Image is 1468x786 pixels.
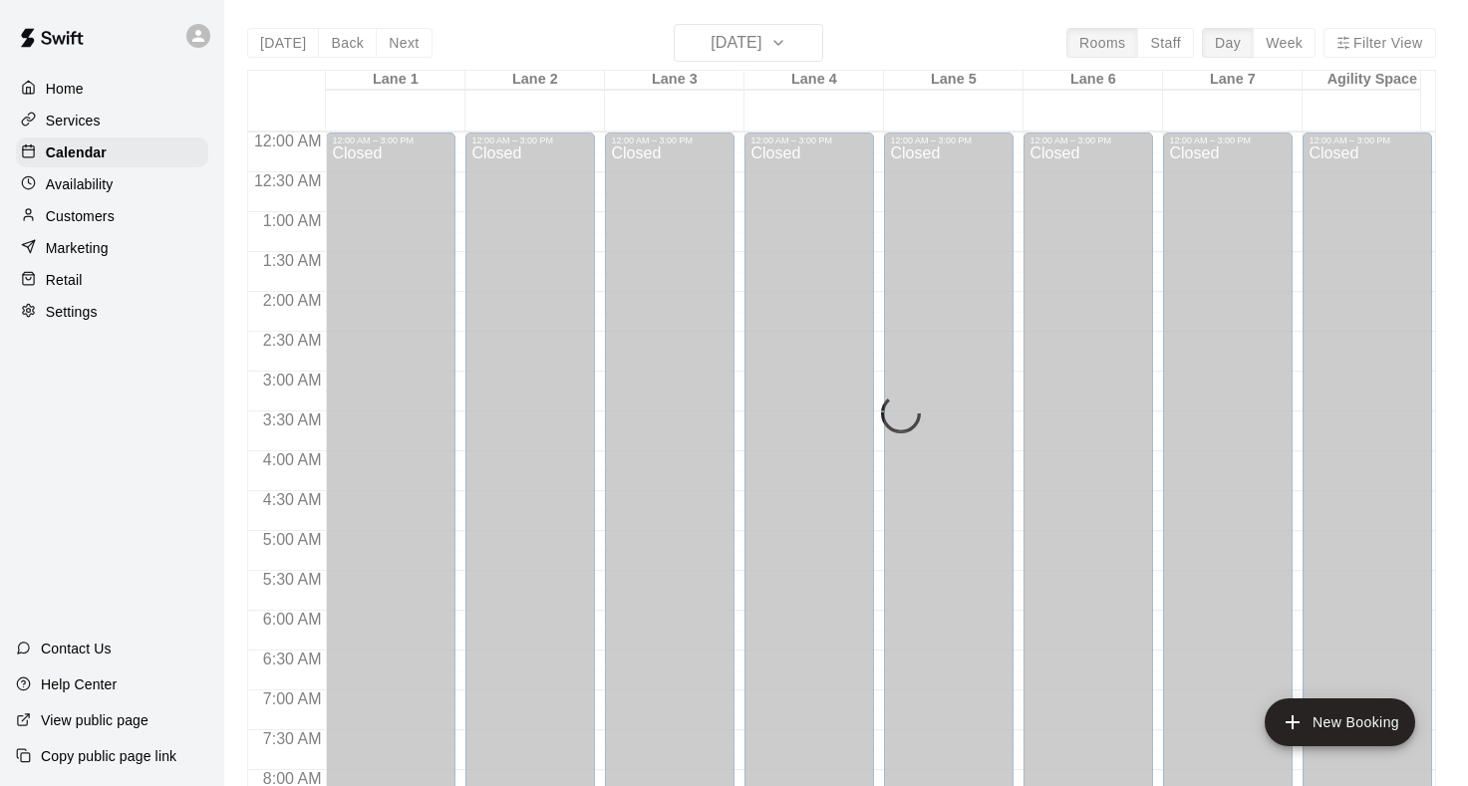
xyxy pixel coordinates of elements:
[258,212,327,229] span: 1:00 AM
[1309,135,1426,145] div: 12:00 AM – 3:00 PM
[46,238,109,258] p: Marketing
[611,135,729,145] div: 12:00 AM – 3:00 PM
[465,71,605,90] div: Lane 2
[258,372,327,389] span: 3:00 AM
[16,265,208,295] a: Retail
[46,79,84,99] p: Home
[258,411,327,428] span: 3:30 AM
[258,611,327,628] span: 6:00 AM
[41,639,112,658] p: Contact Us
[258,332,327,349] span: 2:30 AM
[258,252,327,269] span: 1:30 AM
[16,137,208,167] a: Calendar
[471,135,589,145] div: 12:00 AM – 3:00 PM
[1169,135,1287,145] div: 12:00 AM – 3:00 PM
[41,710,148,730] p: View public page
[16,74,208,104] a: Home
[744,71,884,90] div: Lane 4
[41,746,176,766] p: Copy public page link
[258,651,327,667] span: 6:30 AM
[258,292,327,309] span: 2:00 AM
[46,174,114,194] p: Availability
[750,135,868,145] div: 12:00 AM – 3:00 PM
[258,571,327,588] span: 5:30 AM
[16,297,208,327] a: Settings
[16,233,208,263] a: Marketing
[1265,698,1415,746] button: add
[258,730,327,747] span: 7:30 AM
[258,451,327,468] span: 4:00 AM
[46,142,107,162] p: Calendar
[258,491,327,508] span: 4:30 AM
[16,106,208,135] a: Services
[326,71,465,90] div: Lane 1
[41,674,117,694] p: Help Center
[1303,71,1442,90] div: Agility Space
[1163,71,1303,90] div: Lane 7
[249,132,327,149] span: 12:00 AM
[332,135,449,145] div: 12:00 AM – 3:00 PM
[258,690,327,707] span: 7:00 AM
[46,270,83,290] p: Retail
[1029,135,1147,145] div: 12:00 AM – 3:00 PM
[884,71,1024,90] div: Lane 5
[890,135,1008,145] div: 12:00 AM – 3:00 PM
[16,169,208,199] a: Availability
[16,201,208,231] a: Customers
[46,206,115,226] p: Customers
[605,71,744,90] div: Lane 3
[249,172,327,189] span: 12:30 AM
[1024,71,1163,90] div: Lane 6
[46,111,101,131] p: Services
[258,531,327,548] span: 5:00 AM
[46,302,98,322] p: Settings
